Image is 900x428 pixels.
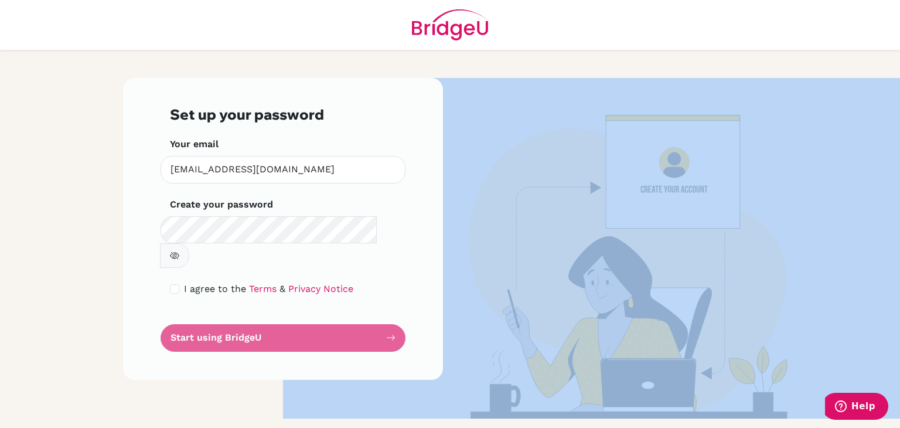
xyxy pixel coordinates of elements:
[279,283,285,294] span: &
[170,106,396,123] h3: Set up your password
[170,137,219,151] label: Your email
[184,283,246,294] span: I agree to the
[161,156,405,184] input: Insert your email*
[288,283,353,294] a: Privacy Notice
[170,198,273,212] label: Create your password
[825,393,888,422] iframe: Opens a widget where you can find more information
[249,283,277,294] a: Terms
